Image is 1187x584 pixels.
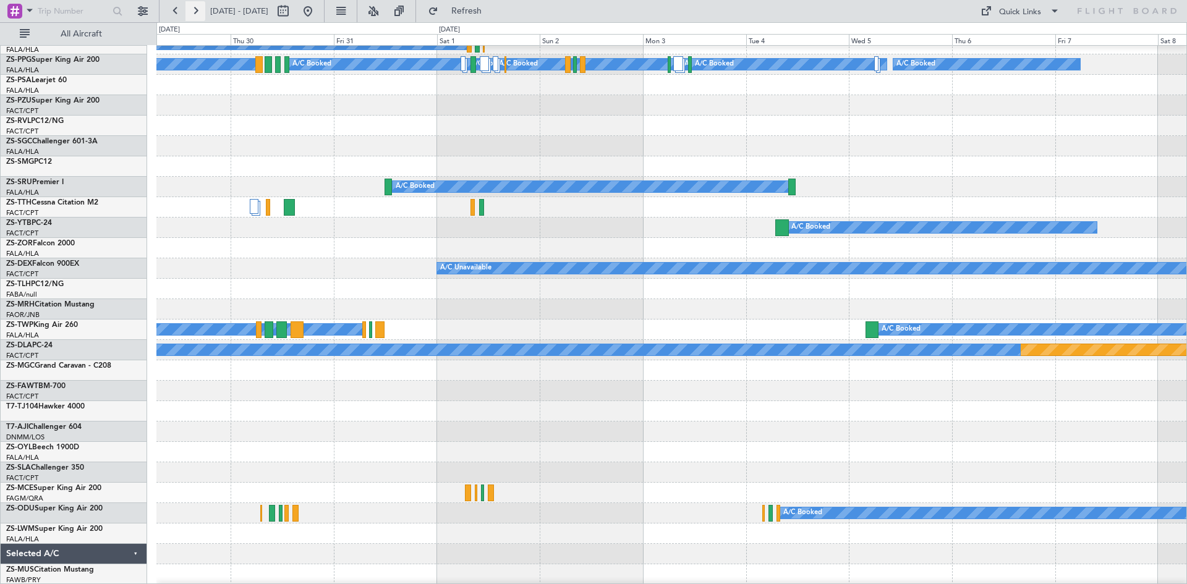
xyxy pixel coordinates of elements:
[6,342,32,349] span: ZS-DLA
[6,106,38,116] a: FACT/CPT
[6,566,94,573] a: ZS-MUSCitation Mustang
[6,362,111,370] a: ZS-MGCGrand Caravan - C208
[6,403,85,410] a: T7-TJ104Hawker 4000
[6,423,82,431] a: T7-AJIChallenger 604
[6,208,38,218] a: FACT/CPT
[6,86,39,95] a: FALA/HLA
[6,179,64,186] a: ZS-SRUPremier I
[6,525,103,533] a: ZS-LWMSuper King Air 200
[396,177,435,196] div: A/C Booked
[292,55,331,74] div: A/C Booked
[6,392,38,401] a: FACT/CPT
[6,56,100,64] a: ZS-PPGSuper King Air 200
[440,259,491,277] div: A/C Unavailable
[441,7,493,15] span: Refresh
[6,505,103,512] a: ZS-ODUSuper King Air 200
[499,55,538,74] div: A/C Booked
[6,473,38,483] a: FACT/CPT
[6,269,38,279] a: FACT/CPT
[6,453,39,462] a: FALA/HLA
[746,34,849,45] div: Tue 4
[6,566,34,573] span: ZS-MUS
[6,199,98,206] a: ZS-TTHCessna Citation M2
[6,158,34,166] span: ZS-SMG
[6,138,32,145] span: ZS-SGC
[6,525,35,533] span: ZS-LWM
[6,535,39,544] a: FALA/HLA
[695,55,734,74] div: A/C Booked
[6,331,39,340] a: FALA/HLA
[6,485,101,492] a: ZS-MCESuper King Air 200
[6,127,38,136] a: FACT/CPT
[6,301,95,308] a: ZS-MRHCitation Mustang
[540,34,643,45] div: Sun 2
[6,158,52,166] a: ZS-SMGPC12
[6,310,40,320] a: FAOR/JNB
[38,2,109,20] input: Trip Number
[6,505,35,512] span: ZS-ODU
[6,219,32,227] span: ZS-YTB
[6,383,34,390] span: ZS-FAW
[6,147,39,156] a: FALA/HLA
[422,1,496,21] button: Refresh
[6,362,35,370] span: ZS-MGC
[6,423,28,431] span: T7-AJI
[643,34,746,45] div: Mon 3
[6,260,79,268] a: ZS-DEXFalcon 900EX
[6,383,66,390] a: ZS-FAWTBM-700
[437,34,540,45] div: Sat 1
[14,24,134,44] button: All Aircraft
[6,494,43,503] a: FAGM/QRA
[6,188,39,197] a: FALA/HLA
[128,34,231,45] div: Wed 29
[849,34,952,45] div: Wed 5
[6,485,33,492] span: ZS-MCE
[6,179,32,186] span: ZS-SRU
[6,433,45,442] a: DNMM/LOS
[6,77,67,84] a: ZS-PSALearjet 60
[439,25,460,35] div: [DATE]
[334,34,437,45] div: Fri 31
[6,444,79,451] a: ZS-OYLBeech 1900D
[6,66,39,75] a: FALA/HLA
[952,34,1055,45] div: Thu 6
[6,56,32,64] span: ZS-PPG
[6,290,37,299] a: FABA/null
[6,260,32,268] span: ZS-DEX
[896,55,935,74] div: A/C Booked
[1055,34,1159,45] div: Fri 7
[6,138,98,145] a: ZS-SGCChallenger 601-3A
[6,117,31,125] span: ZS-RVL
[999,6,1041,19] div: Quick Links
[6,281,64,288] a: ZS-TLHPC12/NG
[6,229,38,238] a: FACT/CPT
[6,342,53,349] a: ZS-DLAPC-24
[6,199,32,206] span: ZS-TTH
[6,45,39,54] a: FALA/HLA
[6,464,84,472] a: ZS-SLAChallenger 350
[882,320,921,339] div: A/C Booked
[6,321,78,329] a: ZS-TWPKing Air 260
[6,97,32,104] span: ZS-PZU
[159,25,180,35] div: [DATE]
[6,240,33,247] span: ZS-ZOR
[32,30,130,38] span: All Aircraft
[231,34,334,45] div: Thu 30
[6,444,32,451] span: ZS-OYL
[6,403,38,410] span: T7-TJ104
[6,464,31,472] span: ZS-SLA
[6,240,75,247] a: ZS-ZORFalcon 2000
[6,281,31,288] span: ZS-TLH
[6,301,35,308] span: ZS-MRH
[6,351,38,360] a: FACT/CPT
[6,219,52,227] a: ZS-YTBPC-24
[791,218,830,237] div: A/C Booked
[6,249,39,258] a: FALA/HLA
[974,1,1066,21] button: Quick Links
[6,321,33,329] span: ZS-TWP
[783,504,822,522] div: A/C Booked
[6,77,32,84] span: ZS-PSA
[210,6,268,17] span: [DATE] - [DATE]
[6,117,64,125] a: ZS-RVLPC12/NG
[6,97,100,104] a: ZS-PZUSuper King Air 200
